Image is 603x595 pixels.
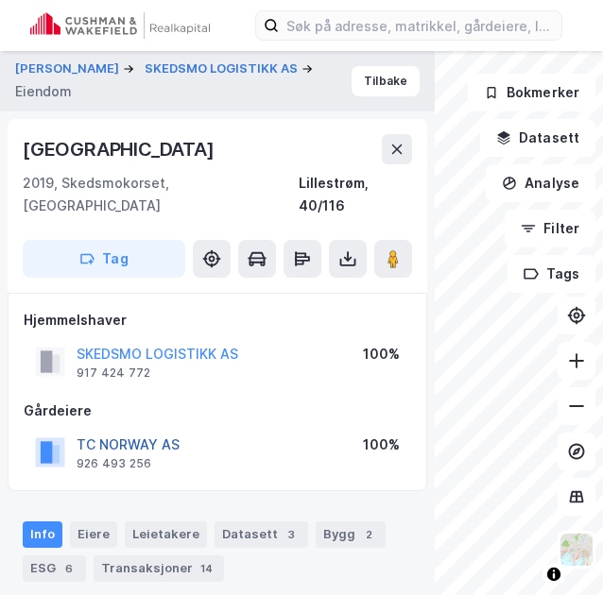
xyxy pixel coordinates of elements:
div: Bygg [316,521,386,548]
button: Tag [23,240,185,278]
div: Lillestrøm, 40/116 [299,172,412,217]
img: cushman-wakefield-realkapital-logo.202ea83816669bd177139c58696a8fa1.svg [30,12,210,39]
div: Gårdeiere [24,399,411,422]
div: [GEOGRAPHIC_DATA] [23,134,218,164]
div: 6 [60,559,78,578]
div: 2 [359,525,378,544]
button: SKEDSMO LOGISTIKK AS [145,59,301,78]
div: 14 [197,559,216,578]
button: Tags [508,255,595,293]
div: 2019, Skedsmokorset, [GEOGRAPHIC_DATA] [23,172,299,217]
div: Kontrollprogram for chat [508,504,603,595]
div: Info [23,521,62,548]
div: 100% [363,433,400,456]
input: Søk på adresse, matrikkel, gårdeiere, leietakere eller personer [279,11,561,40]
iframe: Chat Widget [508,504,603,595]
div: Leietakere [125,521,207,548]
button: Datasett [480,119,595,157]
div: 917 424 772 [77,365,150,381]
div: Transaksjoner [94,555,224,582]
button: [PERSON_NAME] [15,59,123,78]
div: 926 493 256 [77,456,151,471]
div: 3 [282,525,301,544]
div: Eiere [70,521,117,548]
div: Hjemmelshaver [24,309,411,331]
button: Filter [505,210,595,247]
button: Analyse [486,164,595,202]
div: ESG [23,555,86,582]
div: Datasett [215,521,308,548]
div: 100% [363,343,400,365]
button: Bokmerker [468,74,595,111]
button: Tilbake [352,66,420,96]
div: Eiendom [15,80,72,103]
